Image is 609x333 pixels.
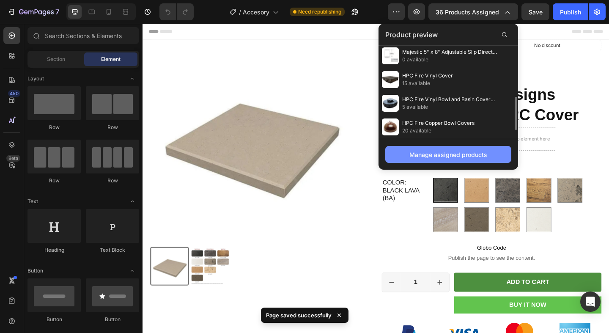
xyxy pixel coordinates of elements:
span: Button [27,267,43,275]
span: 36 products assigned [436,8,499,17]
div: Row [27,124,81,131]
div: Buy it now [399,300,439,312]
div: Heading [27,246,81,254]
div: Beta [6,155,20,162]
div: Drop element here [277,122,322,129]
span: Save [529,8,543,16]
div: Undo/Redo [159,3,194,20]
div: Button [27,316,81,323]
div: 450 [8,90,20,97]
button: decrement [261,271,281,292]
div: Row [86,124,139,131]
span: / [239,8,241,17]
legend: Color: Black Lava (BA) [260,168,311,195]
span: Accesory [243,8,269,17]
span: 5 available [402,103,499,111]
button: 7 [3,3,63,20]
div: Add to cart [396,277,442,286]
span: Globo Code [260,239,499,249]
span: Toggle open [126,72,139,85]
p: 7 [55,7,59,17]
iframe: Design area [143,24,609,333]
img: preview-img [382,118,399,135]
button: Manage assigned products [385,146,511,163]
span: Layout [27,75,44,83]
button: 36 products assigned [428,3,518,20]
div: Drop element here [398,122,443,129]
span: Majestic 5" x 8" Adjustable Slip Direct Vent Pipe (3"-6") [402,48,499,56]
p: No discount [426,20,454,28]
div: Text Block [86,246,139,254]
span: Text [27,198,38,205]
p: Accesory [280,48,308,60]
input: quantity [281,271,313,292]
span: 15 available [402,80,453,87]
span: Section [47,55,65,63]
div: {{ form | payment_terms }} [260,148,499,158]
h1: American Fyre Designs Large Square GFRC Cover [260,65,499,111]
img: preview-img [382,95,399,112]
span: HPC Fire Vinyl Cover [402,72,453,80]
button: Add to cart [339,271,499,292]
span: Publish the page to see the content. [260,250,499,259]
div: Button [86,316,139,323]
span: Toggle open [126,195,139,208]
button: Buy it now [339,297,499,316]
img: preview-img [382,71,399,88]
span: 0 available [402,56,499,63]
div: Row [86,177,139,184]
div: Row [27,177,81,184]
span: Need republishing [298,8,341,16]
span: Element [101,55,121,63]
button: Publish [553,3,588,20]
span: HPC Fire Copper Bowl Covers [402,119,475,127]
span: Product preview [385,30,438,40]
input: Search Sections & Elements [27,27,139,44]
div: $265.00 [333,117,377,134]
div: Open Intercom Messenger [580,292,601,312]
button: <p>Accesory</p> [260,44,318,63]
div: Drop element here [302,27,346,33]
button: increment [313,271,333,292]
div: Manage assigned products [409,150,487,159]
img: preview-img [382,47,399,64]
span: 20 available [402,127,475,135]
span: HPC Fire Vinyl Bowl and Basin Cover Evolution360 / H20nfire [402,96,499,103]
button: Save [521,3,549,20]
div: Publish [560,8,581,17]
p: Page saved successfully [266,311,332,319]
span: Toggle open [126,264,139,278]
